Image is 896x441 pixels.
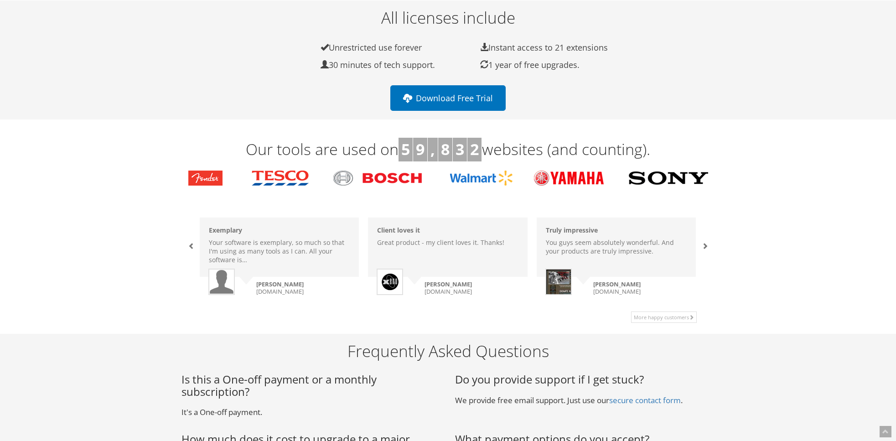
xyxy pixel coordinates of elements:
[390,85,506,111] a: Download Free Trial
[256,280,304,288] strong: [PERSON_NAME]
[175,9,722,27] h2: All licenses include
[455,374,715,385] h3: Do you provide support if I get stuck?
[181,138,715,161] h3: Our tools are used on websites (and counting).
[209,227,350,233] h6: Exemplary
[441,139,450,160] b: 8
[546,227,687,233] h6: Truly impressive
[545,280,705,295] small: [DOMAIN_NAME]
[209,238,350,264] p: Your software is exemplary, so much so that I'm using as many tools as I can. All your software is…
[188,171,708,186] img: magictoolbox-customers.png
[181,342,715,360] h2: Frequently Asked Questions
[430,139,435,160] b: ,
[546,270,579,294] img: Ted Schneck, dogcancerride.com
[425,280,472,288] strong: [PERSON_NAME]
[470,139,479,160] b: 2
[381,270,399,294] img: Chris Garland, blisskitchen.com
[377,238,518,247] p: Great product - my client loves it. Thanks!
[416,139,425,160] b: 9
[209,270,234,294] img: Frank Saralegui, franksaralegui.com
[546,238,687,255] p: You guys seem absolutely wonderful. And your products are truly impressive.
[181,374,441,398] h3: Is this a One-off payment or a monthly subscription?
[377,280,536,295] small: [DOMAIN_NAME]
[300,42,460,53] li: Unrestricted use forever
[181,407,441,417] p: It's a One-off payment.
[460,60,619,70] li: 1 year of free upgrades.
[631,311,697,323] a: More happy customers
[208,280,368,295] small: [DOMAIN_NAME]
[593,280,641,288] strong: [PERSON_NAME]
[456,139,464,160] b: 3
[455,395,715,405] p: We provide free email support. Just use our .
[377,227,518,233] h6: Client loves it
[609,395,681,405] a: secure contact form
[401,139,410,160] b: 5
[460,42,619,53] li: Instant access to 21 extensions
[300,60,460,70] li: 30 minutes of tech support.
